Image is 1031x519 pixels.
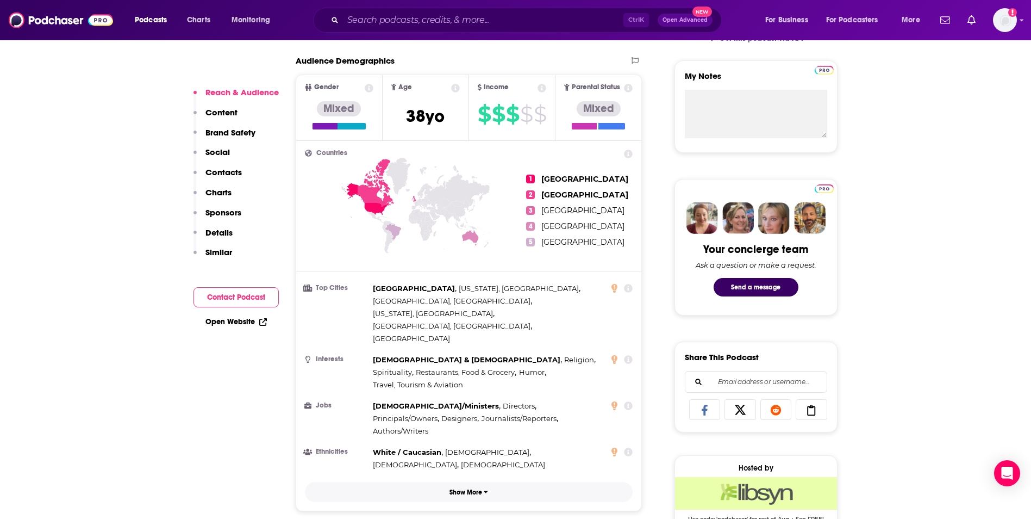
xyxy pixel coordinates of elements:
span: Travel, Tourism & Aviation [373,380,463,389]
span: , [482,412,558,425]
span: , [519,366,546,379]
a: Show notifications dropdown [936,11,954,29]
span: Spirituality [373,368,412,376]
span: [GEOGRAPHIC_DATA] [541,206,624,215]
img: Barbara Profile [722,202,754,234]
div: Your concierge team [703,243,808,256]
span: Ctrl K [623,13,649,27]
button: open menu [224,11,284,29]
button: Contact Podcast [193,287,279,307]
p: Social [205,147,230,157]
span: , [459,282,580,295]
p: Show More [449,489,482,496]
span: Gender [314,84,339,91]
p: Brand Safety [205,127,255,138]
button: Similar [193,247,232,267]
div: Open Intercom Messenger [994,460,1020,486]
div: Ask a question or make a request. [696,261,816,269]
span: New [692,7,712,17]
p: Charts [205,187,232,197]
img: Jules Profile [758,202,790,234]
span: Religion [564,355,594,364]
span: , [373,307,495,320]
span: Journalists/Reporters [482,414,557,423]
button: Details [193,227,233,248]
span: 38 yo [406,106,445,127]
a: Pro website [815,64,834,75]
img: Sydney Profile [686,202,718,234]
span: , [373,354,562,366]
span: $ [492,106,505,123]
button: open menu [894,11,934,29]
div: Search podcasts, credits, & more... [323,8,732,33]
button: open menu [127,11,181,29]
span: Logged in as TinaPugh [993,8,1017,32]
span: , [445,446,531,459]
a: Share on Reddit [760,399,792,420]
span: Income [484,84,509,91]
span: [DEMOGRAPHIC_DATA] [373,460,457,469]
span: [DEMOGRAPHIC_DATA] & [DEMOGRAPHIC_DATA] [373,355,560,364]
span: Charts [187,13,210,28]
button: Brand Safety [193,127,255,147]
span: , [373,320,532,332]
span: [GEOGRAPHIC_DATA], [GEOGRAPHIC_DATA] [373,322,530,330]
svg: Add a profile image [1008,8,1017,17]
p: Sponsors [205,207,241,218]
span: , [373,400,501,412]
a: Share on Facebook [689,399,721,420]
span: 3 [526,206,535,215]
span: [GEOGRAPHIC_DATA] [373,334,450,343]
span: [US_STATE], [GEOGRAPHIC_DATA] [459,284,579,293]
button: Send a message [714,278,798,296]
span: Principals/Owners [373,414,438,423]
button: open menu [758,11,822,29]
input: Email address or username... [694,372,818,392]
button: Social [193,147,230,167]
span: Humor [519,368,545,376]
button: Sponsors [193,207,241,227]
span: [GEOGRAPHIC_DATA] [541,221,624,231]
img: Podchaser - Follow, Share and Rate Podcasts [9,10,113,30]
p: Contacts [205,167,242,177]
span: More [902,13,920,28]
p: Similar [205,247,232,257]
a: Copy Link [796,399,827,420]
span: 5 [526,238,535,246]
input: Search podcasts, credits, & more... [343,11,623,29]
h3: Ethnicities [305,448,368,455]
span: For Business [765,13,808,28]
span: Open Advanced [663,17,708,23]
div: Search followers [685,371,827,393]
button: Show More [305,482,633,502]
span: [DEMOGRAPHIC_DATA] [461,460,545,469]
span: Podcasts [135,13,167,28]
p: Reach & Audience [205,87,279,97]
a: Share on X/Twitter [724,399,756,420]
button: Contacts [193,167,242,187]
h3: Jobs [305,402,368,409]
span: $ [520,106,533,123]
span: Authors/Writers [373,427,428,435]
span: , [373,459,459,471]
span: Designers [441,414,477,423]
span: 1 [526,175,535,183]
span: [US_STATE], [GEOGRAPHIC_DATA] [373,309,493,318]
span: [GEOGRAPHIC_DATA], [GEOGRAPHIC_DATA] [373,296,530,305]
button: Content [193,107,238,127]
div: Mixed [317,101,361,116]
img: User Profile [993,8,1017,32]
span: , [373,295,532,307]
span: Parental Status [572,84,620,91]
span: [DEMOGRAPHIC_DATA]/Ministers [373,401,499,410]
span: [GEOGRAPHIC_DATA] [373,284,455,293]
span: Monitoring [232,13,270,28]
h3: Interests [305,356,368,363]
a: Charts [180,11,217,29]
img: Podchaser Pro [815,184,834,193]
span: , [373,412,439,425]
span: Countries [316,150,347,157]
button: Charts [193,187,232,207]
span: White / Caucasian [373,448,441,456]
